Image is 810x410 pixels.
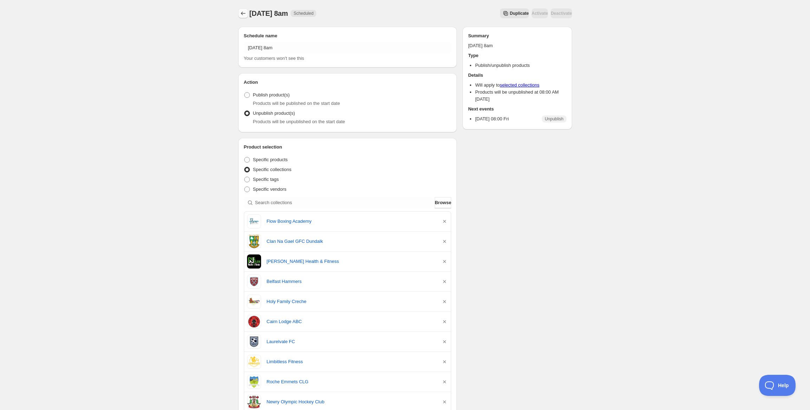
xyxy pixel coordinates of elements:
a: Limbitless Fitness [267,358,436,365]
h2: Details [468,72,566,79]
button: Browse [435,197,451,208]
a: Clan Na Gael GFC Dundalk [267,238,436,245]
a: Flow Boxing Academy [267,218,436,225]
span: Duplicate [510,11,529,16]
li: Will apply to [475,82,566,89]
h2: Schedule name [244,32,452,39]
span: Specific tags [253,177,279,182]
button: Schedules [238,8,248,18]
a: Roche Emmets CLG [267,378,436,385]
span: Products will be unpublished on the start date [253,119,345,124]
a: Holy Family Creche [267,298,436,305]
span: Specific products [253,157,288,162]
span: Your customers won't see this [244,56,304,61]
span: Specific collections [253,167,292,172]
span: Scheduled [293,11,313,16]
h2: Summary [468,32,566,39]
iframe: Toggle Customer Support [759,375,796,396]
span: Unpublish product(s) [253,111,295,116]
h2: Type [468,52,566,59]
a: [PERSON_NAME] Health & Fitness [267,258,436,265]
button: Secondary action label [500,8,529,18]
span: Products will be published on the start date [253,101,340,106]
span: Unpublish [545,116,563,122]
a: Belfast Hammers [267,278,436,285]
h2: Action [244,79,452,86]
span: Browse [435,199,451,206]
h2: Product selection [244,144,452,151]
a: selected collections [500,82,539,88]
a: Cairn Lodge ABC [267,318,436,325]
p: [DATE] 8am [468,42,566,49]
h2: Next events [468,106,566,113]
p: [DATE] 08:00 Fri [475,115,509,122]
a: Laurelvale FC [267,338,436,345]
span: [DATE] 8am [250,10,288,17]
a: Newry Olympic Hockey Club [267,398,436,405]
span: Publish product(s) [253,92,290,97]
span: Specific vendors [253,187,286,192]
li: Publish/unpublish products [475,62,566,69]
li: Products will be unpublished at 08:00 AM [DATE] [475,89,566,103]
input: Search collections [255,197,434,208]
